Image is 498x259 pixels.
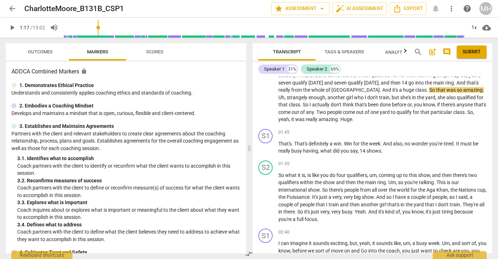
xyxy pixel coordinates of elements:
[295,116,306,122] span: was
[353,141,361,147] span: for
[399,87,403,93] span: a
[344,194,354,200] span: very
[329,187,344,193] span: there's
[291,87,303,93] span: from
[357,179,365,185] span: the
[312,194,319,200] span: It's
[392,102,407,107] span: before
[278,95,284,100] span: Uh
[413,109,420,115] span: for
[457,87,463,93] span: so
[303,148,318,154] span: having
[278,202,294,207] span: couple
[446,87,457,93] span: was
[380,109,391,115] span: yard
[369,141,380,147] span: week
[146,49,163,54] span: Scores
[8,4,16,13] span: arrow_back
[291,148,303,154] span: busy
[389,187,397,193] span: the
[449,194,456,200] span: as
[50,23,58,32] span: volume_up
[284,95,287,100] span: ,
[426,187,436,193] span: Aga
[432,172,442,178] span: and
[434,179,436,185] span: .
[245,250,253,258] span: compare_arrows
[333,148,341,154] span: did
[411,141,429,147] span: wonder
[415,80,425,86] span: into
[465,109,467,115] span: .
[278,80,292,86] span: seven
[367,148,381,154] span: shows
[300,202,316,207] span: people
[274,4,283,13] span: star
[358,148,360,154] span: ,
[327,95,346,100] span: another
[437,95,446,100] span: she
[391,109,397,115] span: to
[30,25,45,30] span: / 15:02
[460,141,473,147] span: must
[425,80,433,86] span: the
[17,199,240,206] div: 3. 3. Explores what is important
[453,109,465,115] span: class
[352,116,354,122] span: .
[258,129,273,143] div: Change speaker
[278,116,289,122] span: yeah
[348,80,364,86] span: qualify
[435,102,437,107] span: ,
[336,172,347,178] span: four
[411,194,427,200] span: couple
[287,66,297,73] div: 31%
[418,187,426,193] span: the
[463,48,481,56] span: Submit
[346,95,354,100] span: girl
[278,87,291,93] span: really
[473,141,478,147] span: be
[308,95,325,100] span: enough
[327,109,343,115] span: people
[303,87,311,93] span: the
[343,109,356,115] span: come
[473,109,474,115] span: ,
[431,109,453,115] span: particular
[403,87,415,93] span: huge
[292,141,294,147] span: .
[354,95,365,100] span: who
[457,45,487,58] button: Please Do Not Submit until your Assessment is Complete
[331,102,343,107] span: don't
[325,95,327,100] span: ,
[386,194,393,200] span: so
[463,87,483,93] span: amazing
[386,179,388,185] span: .
[474,102,486,107] span: that's
[423,102,435,107] span: know
[436,179,447,185] span: This
[300,109,306,115] span: of
[468,194,470,200] span: ,
[459,187,477,193] span: Nations
[307,66,327,73] div: Speaker 2
[367,95,379,100] span: don't
[467,22,481,33] div: 1x
[412,95,417,100] span: in
[442,172,453,178] span: then
[360,187,372,193] span: from
[354,194,362,200] span: big
[378,187,389,193] span: over
[258,160,273,175] div: Change speaker
[430,172,432,178] span: ,
[407,102,412,107] span: or
[278,102,289,107] span: that
[19,102,94,110] p: 2. Embodies a Coaching Mindset
[436,87,446,93] span: that
[344,141,353,147] span: Win
[318,4,326,13] span: arrow_drop_down
[48,21,61,34] button: Volume
[451,179,459,185] span: our
[383,141,393,147] span: And
[377,172,379,178] span: ,
[17,184,240,199] p: Coach partners with the client to define or reconfirm measure(s) of success for what the client w...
